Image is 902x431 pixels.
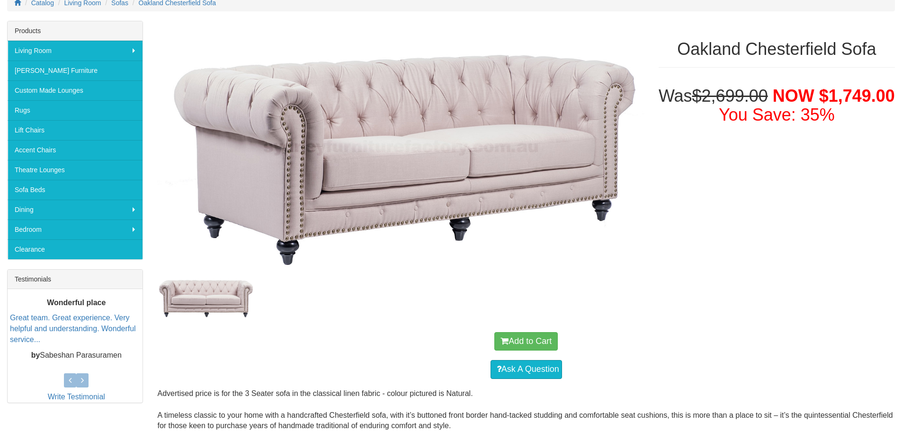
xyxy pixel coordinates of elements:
[8,220,143,239] a: Bedroom
[8,80,143,100] a: Custom Made Lounges
[8,160,143,180] a: Theatre Lounges
[8,120,143,140] a: Lift Chairs
[8,239,143,259] a: Clearance
[692,86,768,106] del: $2,699.00
[10,314,136,343] a: Great team. Great experience. Very helpful and understanding. Wonderful service...
[8,41,143,61] a: Living Room
[8,180,143,200] a: Sofa Beds
[48,393,105,401] a: Write Testimonial
[47,299,106,307] b: Wonderful place
[31,351,40,359] b: by
[491,360,562,379] a: Ask A Question
[773,86,895,106] span: NOW $1,749.00
[659,87,895,124] h1: Was
[8,200,143,220] a: Dining
[719,105,835,124] font: You Save: 35%
[494,332,558,351] button: Add to Cart
[8,270,143,289] div: Testimonials
[659,40,895,59] h1: Oakland Chesterfield Sofa
[8,100,143,120] a: Rugs
[10,350,143,361] p: Sabeshan Parasuramen
[8,21,143,41] div: Products
[8,140,143,160] a: Accent Chairs
[8,61,143,80] a: [PERSON_NAME] Furniture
